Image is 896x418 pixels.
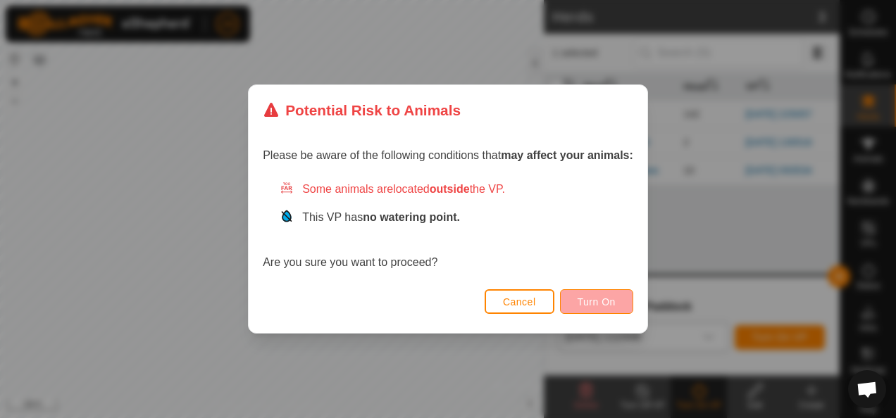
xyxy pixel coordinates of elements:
span: Please be aware of the following conditions that [263,149,633,161]
span: This VP has [302,211,460,223]
div: Are you sure you want to proceed? [263,181,633,271]
button: Turn On [560,289,633,314]
strong: may affect your animals: [501,149,633,161]
div: Open chat [848,370,886,408]
div: Some animals are [280,181,633,198]
button: Cancel [485,289,554,314]
strong: outside [430,183,470,195]
span: Turn On [578,296,616,308]
span: Cancel [503,296,536,308]
span: located the VP. [393,183,505,195]
strong: no watering point. [363,211,460,223]
div: Potential Risk to Animals [263,99,461,121]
